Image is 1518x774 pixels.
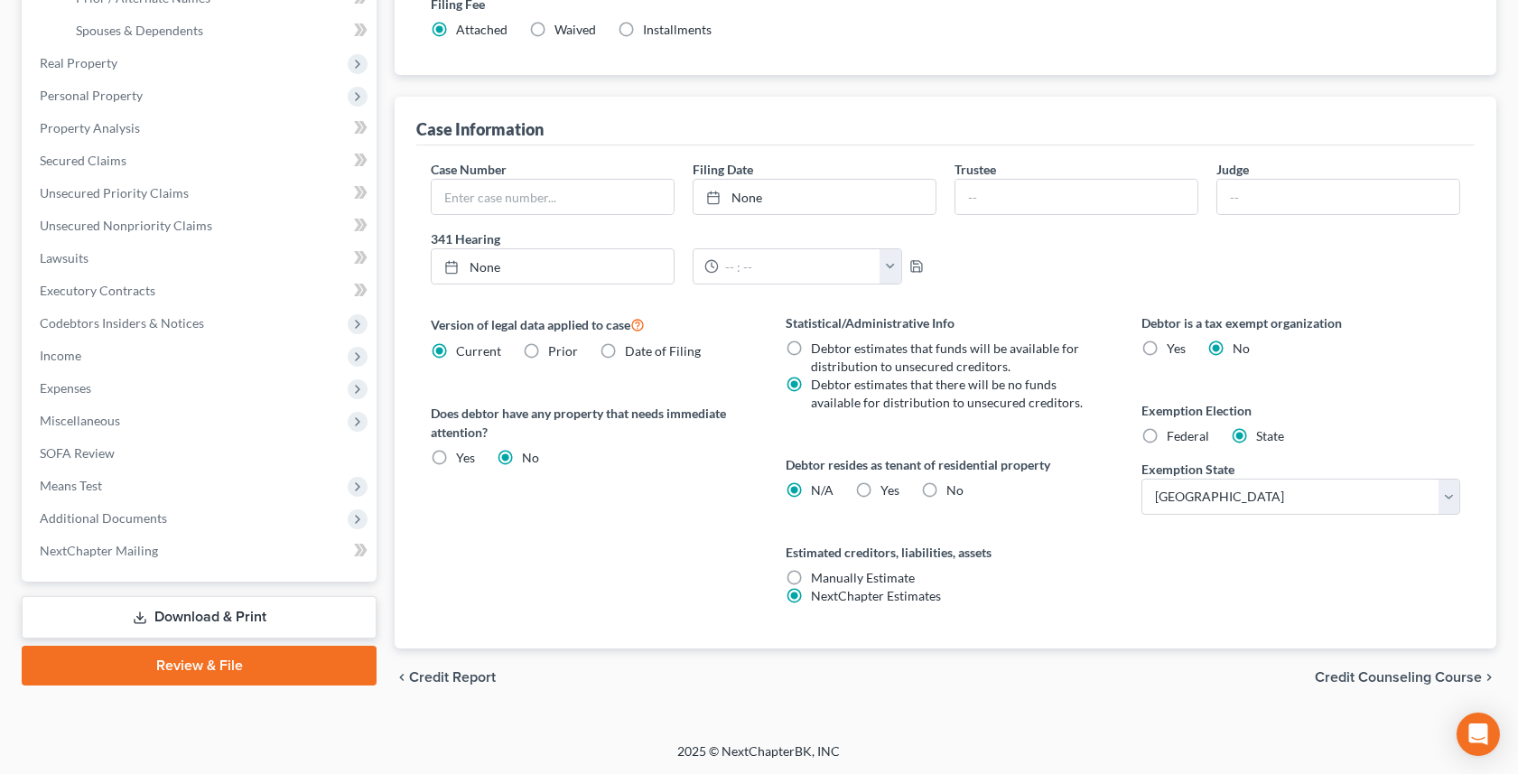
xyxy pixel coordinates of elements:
span: Executory Contracts [40,283,155,298]
span: Manually Estimate [812,570,916,585]
label: Trustee [955,160,996,179]
span: Unsecured Priority Claims [40,185,189,200]
label: Case Number [431,160,507,179]
span: Additional Documents [40,510,167,526]
i: chevron_left [395,670,409,685]
label: Does debtor have any property that needs immediate attention? [431,404,750,442]
label: Debtor is a tax exempt organization [1141,313,1460,332]
a: Review & File [22,646,377,685]
label: Exemption Election [1141,401,1460,420]
input: Enter case number... [432,180,674,214]
span: Income [40,348,81,363]
a: Unsecured Nonpriority Claims [25,210,377,242]
span: Attached [456,22,508,37]
span: Installments [643,22,712,37]
button: Credit Counseling Course chevron_right [1315,670,1496,685]
button: chevron_left Credit Report [395,670,496,685]
span: Current [456,343,501,359]
span: Lawsuits [40,250,88,266]
label: Statistical/Administrative Info [787,313,1105,332]
label: 341 Hearing [422,229,945,248]
a: None [694,180,936,214]
span: Real Property [40,55,117,70]
div: Open Intercom Messenger [1457,713,1500,756]
span: SOFA Review [40,445,115,461]
a: Spouses & Dependents [61,14,377,47]
span: Means Test [40,478,102,493]
a: Lawsuits [25,242,377,275]
a: Secured Claims [25,145,377,177]
input: -- [1217,180,1459,214]
a: None [432,249,674,284]
a: Property Analysis [25,112,377,145]
span: No [1233,340,1250,356]
label: Estimated creditors, liabilities, assets [787,543,1105,562]
label: Version of legal data applied to case [431,313,750,335]
div: Case Information [416,118,544,140]
a: Download & Print [22,596,377,639]
span: Debtor estimates that there will be no funds available for distribution to unsecured creditors. [812,377,1084,410]
span: NextChapter Mailing [40,543,158,558]
i: chevron_right [1482,670,1496,685]
span: NextChapter Estimates [812,588,942,603]
input: -- : -- [719,249,880,284]
span: Prior [548,343,578,359]
a: Executory Contracts [25,275,377,307]
span: Yes [1167,340,1186,356]
span: Debtor estimates that funds will be available for distribution to unsecured creditors. [812,340,1080,374]
span: N/A [812,482,834,498]
a: Unsecured Priority Claims [25,177,377,210]
span: Unsecured Nonpriority Claims [40,218,212,233]
span: Property Analysis [40,120,140,135]
span: Date of Filing [625,343,701,359]
span: No [522,450,539,465]
span: Federal [1167,428,1209,443]
span: Yes [456,450,475,465]
input: -- [955,180,1197,214]
span: Credit Report [409,670,496,685]
span: No [947,482,964,498]
a: SOFA Review [25,437,377,470]
span: Personal Property [40,88,143,103]
label: Debtor resides as tenant of residential property [787,455,1105,474]
span: Waived [554,22,596,37]
span: Miscellaneous [40,413,120,428]
span: Codebtors Insiders & Notices [40,315,204,331]
span: Secured Claims [40,153,126,168]
span: State [1256,428,1284,443]
label: Judge [1216,160,1249,179]
span: Spouses & Dependents [76,23,203,38]
a: NextChapter Mailing [25,535,377,567]
label: Exemption State [1141,460,1234,479]
label: Filing Date [693,160,753,179]
span: Expenses [40,380,91,396]
span: Yes [881,482,900,498]
span: Credit Counseling Course [1315,670,1482,685]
